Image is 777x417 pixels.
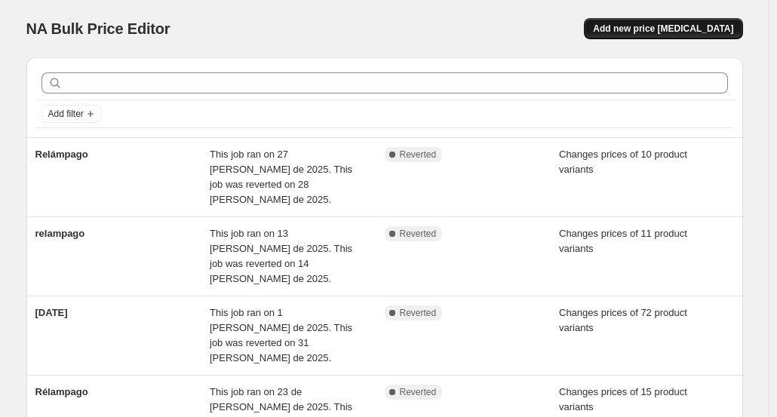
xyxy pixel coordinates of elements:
button: Add filter [41,105,102,123]
span: NA Bulk Price Editor [26,20,170,37]
span: Rélampago [35,386,88,397]
button: Add new price [MEDICAL_DATA] [584,18,742,39]
span: Changes prices of 72 product variants [559,307,687,333]
span: This job ran on 13 [PERSON_NAME] de 2025. This job was reverted on 14 [PERSON_NAME] de 2025. [210,228,352,284]
span: Reverted [400,307,437,319]
span: Add new price [MEDICAL_DATA] [593,23,733,35]
span: Reverted [400,149,437,161]
span: Changes prices of 10 product variants [559,149,687,175]
span: Changes prices of 15 product variants [559,386,687,412]
span: Reverted [400,386,437,398]
span: relampago [35,228,85,239]
span: Relámpago [35,149,88,160]
span: Changes prices of 11 product variants [559,228,687,254]
span: This job ran on 1 [PERSON_NAME] de 2025. This job was reverted on 31 [PERSON_NAME] de 2025. [210,307,352,363]
span: [DATE] [35,307,68,318]
span: Add filter [48,108,84,120]
span: Reverted [400,228,437,240]
span: This job ran on 27 [PERSON_NAME] de 2025. This job was reverted on 28 [PERSON_NAME] de 2025. [210,149,352,205]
